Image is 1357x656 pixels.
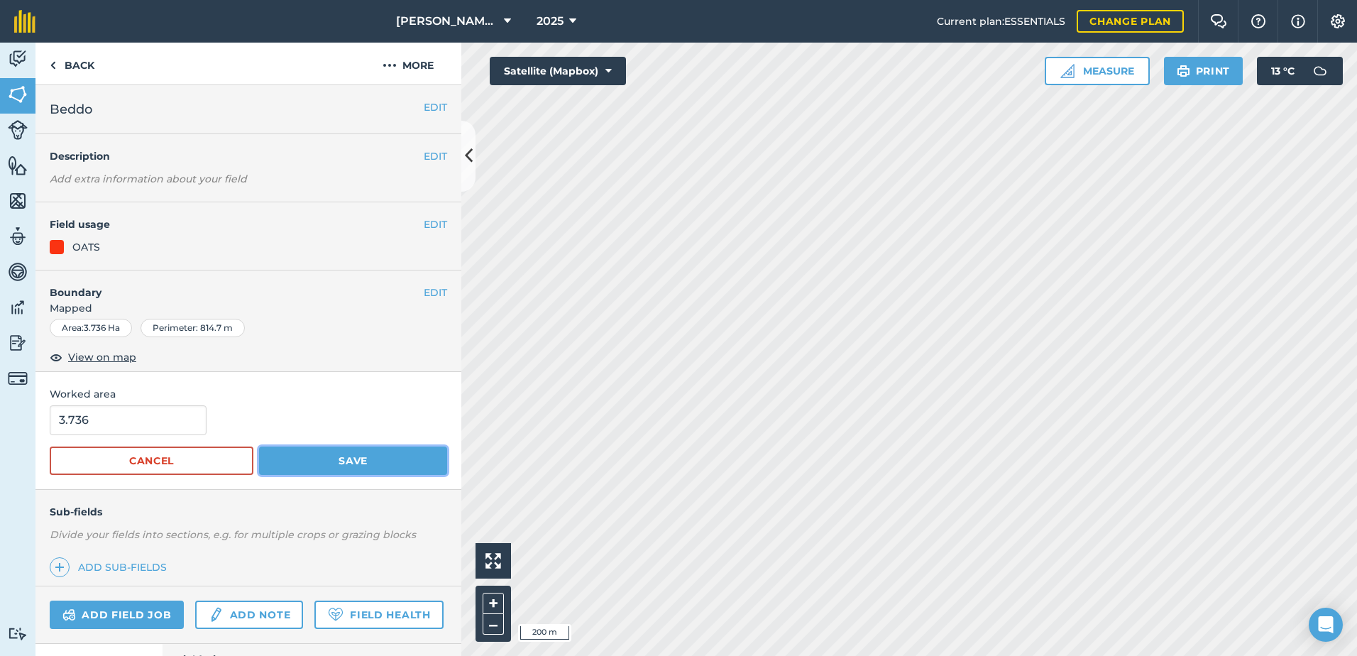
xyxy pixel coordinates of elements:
[55,559,65,576] img: svg+xml;base64,PHN2ZyB4bWxucz0iaHR0cDovL3d3dy53My5vcmcvMjAwMC9zdmciIHdpZHRoPSIxNCIgaGVpZ2h0PSIyNC...
[50,557,172,577] a: Add sub-fields
[14,10,35,33] img: fieldmargin Logo
[50,386,447,402] span: Worked area
[1309,608,1343,642] div: Open Intercom Messenger
[50,349,136,366] button: View on map
[1329,14,1346,28] img: A cog icon
[35,504,461,520] h4: Sub-fields
[8,84,28,105] img: svg+xml;base64,PHN2ZyB4bWxucz0iaHR0cDovL3d3dy53My5vcmcvMjAwMC9zdmciIHdpZHRoPSI1NiIgaGVpZ2h0PSI2MC...
[50,99,92,119] span: Beddo
[1177,62,1190,80] img: svg+xml;base64,PHN2ZyB4bWxucz0iaHR0cDovL3d3dy53My5vcmcvMjAwMC9zdmciIHdpZHRoPSIxOSIgaGVpZ2h0PSIyNC...
[195,601,303,629] a: Add note
[1291,13,1305,30] img: svg+xml;base64,PHN2ZyB4bWxucz0iaHR0cDovL3d3dy53My5vcmcvMjAwMC9zdmciIHdpZHRoPSIxNyIgaGVpZ2h0PSIxNy...
[50,148,447,164] h4: Description
[72,239,100,255] div: OATS
[483,614,504,635] button: –
[483,593,504,614] button: +
[1077,10,1184,33] a: Change plan
[8,332,28,354] img: svg+xml;base64,PD94bWwgdmVyc2lvbj0iMS4wIiBlbmNvZGluZz0idXRmLTgiPz4KPCEtLSBHZW5lcmF0b3I6IEFkb2JlIE...
[8,226,28,247] img: svg+xml;base64,PD94bWwgdmVyc2lvbj0iMS4wIiBlbmNvZGluZz0idXRmLTgiPz4KPCEtLSBHZW5lcmF0b3I6IEFkb2JlIE...
[1210,14,1227,28] img: Two speech bubbles overlapping with the left bubble in the forefront
[141,319,245,337] div: Perimeter : 814.7 m
[259,447,447,475] button: Save
[314,601,443,629] a: Field Health
[1060,64,1075,78] img: Ruler icon
[68,349,136,365] span: View on map
[937,13,1065,29] span: Current plan : ESSENTIALS
[485,553,501,569] img: Four arrows, one pointing top left, one top right, one bottom right and the last bottom left
[424,285,447,300] button: EDIT
[424,217,447,232] button: EDIT
[50,319,132,337] div: Area : 3.736 Ha
[537,13,564,30] span: 2025
[50,528,416,541] em: Divide your fields into sections, e.g. for multiple crops or grazing blocks
[1250,14,1267,28] img: A question mark icon
[8,368,28,388] img: svg+xml;base64,PD94bWwgdmVyc2lvbj0iMS4wIiBlbmNvZGluZz0idXRmLTgiPz4KPCEtLSBHZW5lcmF0b3I6IEFkb2JlIE...
[62,606,76,623] img: svg+xml;base64,PD94bWwgdmVyc2lvbj0iMS4wIiBlbmNvZGluZz0idXRmLTgiPz4KPCEtLSBHZW5lcmF0b3I6IEFkb2JlIE...
[50,217,424,232] h4: Field usage
[424,99,447,115] button: EDIT
[50,447,253,475] button: Cancel
[35,270,424,300] h4: Boundary
[50,57,56,74] img: svg+xml;base64,PHN2ZyB4bWxucz0iaHR0cDovL3d3dy53My5vcmcvMjAwMC9zdmciIHdpZHRoPSI5IiBoZWlnaHQ9IjI0Ii...
[50,349,62,366] img: svg+xml;base64,PHN2ZyB4bWxucz0iaHR0cDovL3d3dy53My5vcmcvMjAwMC9zdmciIHdpZHRoPSIxOCIgaGVpZ2h0PSIyNC...
[8,261,28,283] img: svg+xml;base64,PD94bWwgdmVyc2lvbj0iMS4wIiBlbmNvZGluZz0idXRmLTgiPz4KPCEtLSBHZW5lcmF0b3I6IEFkb2JlIE...
[8,190,28,212] img: svg+xml;base64,PHN2ZyB4bWxucz0iaHR0cDovL3d3dy53My5vcmcvMjAwMC9zdmciIHdpZHRoPSI1NiIgaGVpZ2h0PSI2MC...
[490,57,626,85] button: Satellite (Mapbox)
[50,173,247,185] em: Add extra information about your field
[50,601,184,629] a: Add field job
[355,43,461,84] button: More
[8,627,28,640] img: svg+xml;base64,PD94bWwgdmVyc2lvbj0iMS4wIiBlbmNvZGluZz0idXRmLTgiPz4KPCEtLSBHZW5lcmF0b3I6IEFkb2JlIE...
[35,300,461,316] span: Mapped
[8,155,28,176] img: svg+xml;base64,PHN2ZyB4bWxucz0iaHR0cDovL3d3dy53My5vcmcvMjAwMC9zdmciIHdpZHRoPSI1NiIgaGVpZ2h0PSI2MC...
[1257,57,1343,85] button: 13 °C
[1306,57,1334,85] img: svg+xml;base64,PD94bWwgdmVyc2lvbj0iMS4wIiBlbmNvZGluZz0idXRmLTgiPz4KPCEtLSBHZW5lcmF0b3I6IEFkb2JlIE...
[208,606,224,623] img: svg+xml;base64,PD94bWwgdmVyc2lvbj0iMS4wIiBlbmNvZGluZz0idXRmLTgiPz4KPCEtLSBHZW5lcmF0b3I6IEFkb2JlIE...
[396,13,498,30] span: [PERSON_NAME] ASAHI PADDOCKS
[383,57,397,74] img: svg+xml;base64,PHN2ZyB4bWxucz0iaHR0cDovL3d3dy53My5vcmcvMjAwMC9zdmciIHdpZHRoPSIyMCIgaGVpZ2h0PSIyNC...
[8,297,28,318] img: svg+xml;base64,PD94bWwgdmVyc2lvbj0iMS4wIiBlbmNvZGluZz0idXRmLTgiPz4KPCEtLSBHZW5lcmF0b3I6IEFkb2JlIE...
[1271,57,1295,85] span: 13 ° C
[1045,57,1150,85] button: Measure
[8,120,28,140] img: svg+xml;base64,PD94bWwgdmVyc2lvbj0iMS4wIiBlbmNvZGluZz0idXRmLTgiPz4KPCEtLSBHZW5lcmF0b3I6IEFkb2JlIE...
[8,48,28,70] img: svg+xml;base64,PD94bWwgdmVyc2lvbj0iMS4wIiBlbmNvZGluZz0idXRmLTgiPz4KPCEtLSBHZW5lcmF0b3I6IEFkb2JlIE...
[424,148,447,164] button: EDIT
[35,43,109,84] a: Back
[1164,57,1243,85] button: Print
